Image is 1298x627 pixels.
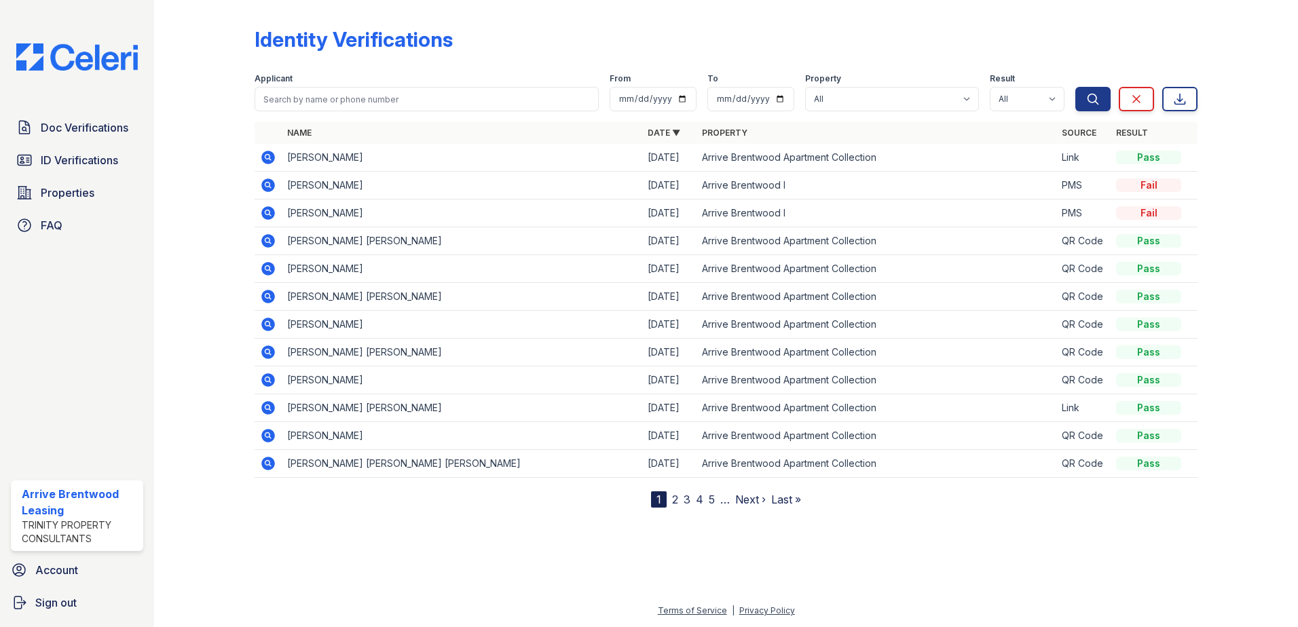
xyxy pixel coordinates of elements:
[282,422,642,450] td: [PERSON_NAME]
[697,144,1057,172] td: Arrive Brentwood Apartment Collection
[1056,199,1111,227] td: PMS
[1056,227,1111,255] td: QR Code
[41,185,94,201] span: Properties
[697,311,1057,339] td: Arrive Brentwood Apartment Collection
[720,491,730,508] span: …
[5,589,149,616] a: Sign out
[1116,345,1181,359] div: Pass
[610,73,631,84] label: From
[255,27,453,52] div: Identity Verifications
[672,493,678,506] a: 2
[1116,151,1181,164] div: Pass
[1056,422,1111,450] td: QR Code
[1056,311,1111,339] td: QR Code
[11,212,143,239] a: FAQ
[255,73,293,84] label: Applicant
[282,450,642,478] td: [PERSON_NAME] [PERSON_NAME] [PERSON_NAME]
[41,217,62,233] span: FAQ
[642,199,697,227] td: [DATE]
[282,255,642,283] td: [PERSON_NAME]
[1056,172,1111,199] td: PMS
[732,605,735,615] div: |
[1056,255,1111,283] td: QR Code
[642,283,697,311] td: [DATE]
[282,394,642,422] td: [PERSON_NAME] [PERSON_NAME]
[1116,318,1181,331] div: Pass
[41,119,128,136] span: Doc Verifications
[1056,144,1111,172] td: Link
[642,227,697,255] td: [DATE]
[1116,128,1148,138] a: Result
[642,422,697,450] td: [DATE]
[41,152,118,168] span: ID Verifications
[697,366,1057,394] td: Arrive Brentwood Apartment Collection
[697,199,1057,227] td: Arrive Brentwood I
[282,144,642,172] td: [PERSON_NAME]
[11,114,143,141] a: Doc Verifications
[1056,283,1111,311] td: QR Code
[1056,394,1111,422] td: Link
[735,493,766,506] a: Next ›
[642,394,697,422] td: [DATE]
[282,199,642,227] td: [PERSON_NAME]
[11,179,143,206] a: Properties
[697,394,1057,422] td: Arrive Brentwood Apartment Collection
[658,605,727,615] a: Terms of Service
[1056,339,1111,366] td: QR Code
[35,562,78,578] span: Account
[1116,178,1181,192] div: Fail
[697,283,1057,311] td: Arrive Brentwood Apartment Collection
[990,73,1015,84] label: Result
[11,147,143,174] a: ID Verifications
[282,311,642,339] td: [PERSON_NAME]
[282,366,642,394] td: [PERSON_NAME]
[697,422,1057,450] td: Arrive Brentwood Apartment Collection
[282,339,642,366] td: [PERSON_NAME] [PERSON_NAME]
[696,493,703,506] a: 4
[642,311,697,339] td: [DATE]
[1116,262,1181,275] div: Pass
[1116,234,1181,248] div: Pass
[697,172,1057,199] td: Arrive Brentwood I
[684,493,690,506] a: 3
[642,144,697,172] td: [DATE]
[282,283,642,311] td: [PERSON_NAME] [PERSON_NAME]
[1116,206,1181,220] div: Fail
[697,339,1057,366] td: Arrive Brentwood Apartment Collection
[642,172,697,199] td: [DATE]
[1116,429,1181,442] div: Pass
[651,491,667,508] div: 1
[22,486,138,518] div: Arrive Brentwood Leasing
[1116,457,1181,470] div: Pass
[5,556,149,584] a: Account
[642,339,697,366] td: [DATE]
[805,73,841,84] label: Property
[282,227,642,255] td: [PERSON_NAME] [PERSON_NAME]
[1116,290,1181,303] div: Pass
[1056,450,1111,478] td: QR Code
[707,73,718,84] label: To
[697,450,1057,478] td: Arrive Brentwood Apartment Collection
[697,255,1057,283] td: Arrive Brentwood Apartment Collection
[642,366,697,394] td: [DATE]
[642,255,697,283] td: [DATE]
[702,128,747,138] a: Property
[771,493,801,506] a: Last »
[5,43,149,71] img: CE_Logo_Blue-a8612792a0a2168367f1c8372b55b34899dd931a85d93a1a3d3e32e68fde9ad4.png
[1116,401,1181,415] div: Pass
[697,227,1057,255] td: Arrive Brentwood Apartment Collection
[35,594,77,611] span: Sign out
[1116,373,1181,387] div: Pass
[1062,128,1096,138] a: Source
[1056,366,1111,394] td: QR Code
[287,128,312,138] a: Name
[648,128,680,138] a: Date ▼
[709,493,715,506] a: 5
[255,87,599,111] input: Search by name or phone number
[739,605,795,615] a: Privacy Policy
[642,450,697,478] td: [DATE]
[282,172,642,199] td: [PERSON_NAME]
[22,518,138,546] div: Trinity Property Consultants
